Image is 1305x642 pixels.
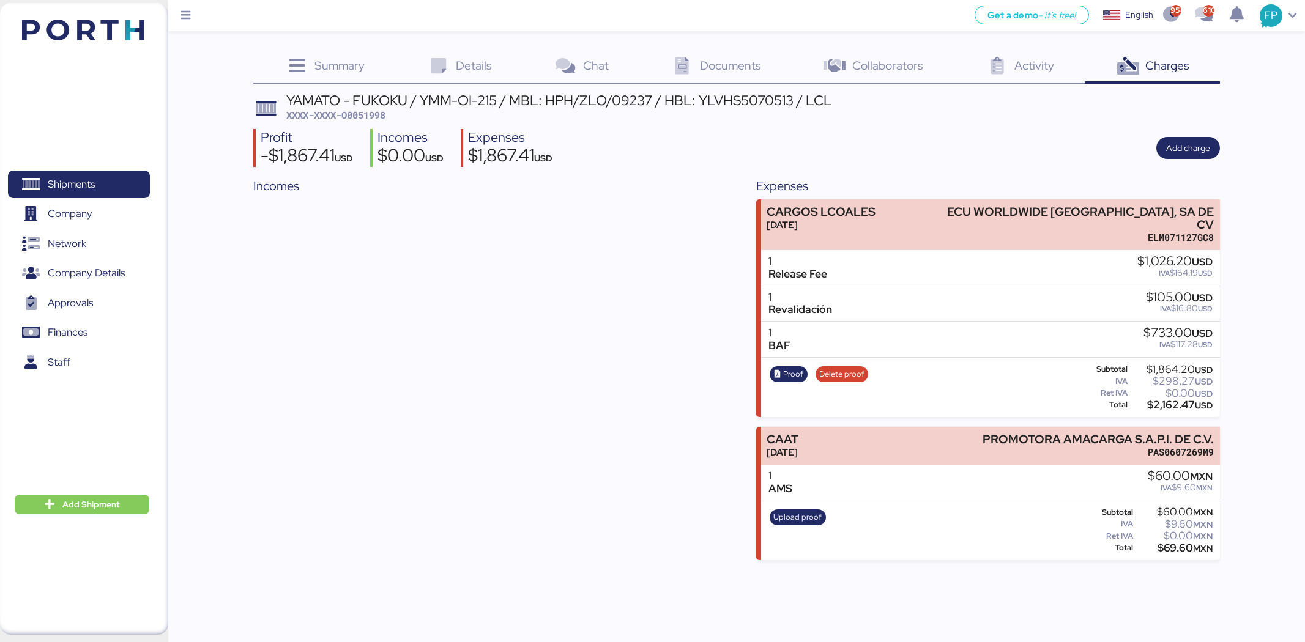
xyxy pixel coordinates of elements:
span: IVA [1159,268,1170,278]
div: Ret IVA [1080,532,1133,541]
div: PROMOTORA AMACARGA S.A.P.I. DE C.V. [983,433,1214,446]
div: $2,162.47 [1130,400,1213,410]
div: $105.00 [1146,291,1213,304]
div: $0.00 [1130,389,1213,398]
button: Delete proof [816,366,869,382]
span: USD [425,152,444,164]
div: Release Fee [768,268,827,281]
div: ELM071127GC8 [946,231,1214,244]
div: $164.19 [1137,268,1213,278]
span: MXN [1193,531,1213,542]
div: Profit [261,129,353,147]
span: Finances [48,323,87,341]
a: Finances [8,319,150,347]
div: 1 [768,327,790,339]
div: [DATE] [767,218,876,231]
div: $1,864.20 [1130,365,1213,374]
div: $117.28 [1143,340,1213,349]
span: Add Shipment [62,497,120,512]
span: Add charge [1166,141,1210,155]
div: BAF [768,339,790,352]
div: $733.00 [1143,327,1213,340]
span: USD [1195,376,1213,387]
a: Company Details [8,259,150,287]
button: Proof [770,366,808,382]
a: Approvals [8,289,150,317]
div: AMS [768,482,792,495]
span: IVA [1159,340,1170,350]
span: USD [534,152,552,164]
div: Incomes [253,177,717,195]
span: Activity [1014,57,1054,73]
div: $1,867.41 [468,147,552,168]
button: Add charge [1156,137,1220,159]
div: $69.60 [1136,544,1213,553]
div: -$1,867.41 [261,147,353,168]
span: Delete proof [819,367,864,381]
div: $9.60 [1136,520,1213,529]
span: MXN [1193,543,1213,554]
div: $0.00 [377,147,444,168]
div: $1,026.20 [1137,255,1213,268]
div: $0.00 [1136,531,1213,541]
div: $60.00 [1148,470,1213,483]
span: Shipments [48,175,95,193]
div: YAMATO - FUKOKU / YMM-OI-215 / MBL: HPH/ZLO/09237 / HBL: YLVHS5070513 / LCL [286,94,832,107]
span: USD [1192,255,1213,268]
a: Company [8,200,150,228]
span: USD [1192,327,1213,340]
span: USD [1195,364,1213,375]
span: USD [1198,268,1213,278]
div: 1 [768,291,832,304]
a: Network [8,230,150,258]
span: Proof [783,367,803,381]
div: Expenses [756,177,1220,195]
span: MXN [1190,470,1213,483]
div: Subtotal [1080,508,1133,517]
div: Ret IVA [1080,389,1128,397]
div: 1 [768,470,792,482]
div: ECU WORLDWIDE [GEOGRAPHIC_DATA], SA DE CV [946,205,1214,231]
span: XXXX-XXXX-O0051998 [286,109,385,121]
div: Revalidación [768,303,832,316]
div: PAS0607269M9 [983,446,1214,459]
div: $9.60 [1148,483,1213,492]
button: Add Shipment [15,495,149,514]
div: $298.27 [1130,377,1213,386]
span: Details [456,57,492,73]
span: USD [1198,340,1213,350]
span: IVA [1160,304,1171,314]
span: Chat [583,57,609,73]
div: Expenses [468,129,552,147]
a: Shipments [8,171,150,199]
span: MXN [1193,519,1213,530]
span: Upload proof [773,511,822,524]
span: USD [1192,291,1213,304]
span: USD [335,152,353,164]
button: Menu [176,6,196,26]
div: Total [1080,400,1128,409]
div: CARGOS LCOALES [767,205,876,218]
div: Incomes [377,129,444,147]
span: Network [48,235,86,253]
span: MXN [1196,483,1213,493]
div: 1 [768,255,827,268]
div: [DATE] [767,446,798,459]
span: FP [1264,7,1277,23]
div: CAAT [767,433,798,446]
span: USD [1195,388,1213,399]
div: $16.80 [1146,304,1213,313]
span: Staff [48,353,70,371]
div: English [1125,9,1153,21]
span: Collaborators [852,57,923,73]
a: Staff [8,348,150,376]
span: Company Details [48,264,125,282]
span: USD [1198,304,1213,314]
span: Documents [700,57,761,73]
div: $60.00 [1136,507,1213,517]
div: IVA [1080,520,1133,528]
span: USD [1195,400,1213,411]
span: MXN [1193,507,1213,518]
div: Subtotal [1080,365,1128,374]
div: IVA [1080,377,1128,386]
